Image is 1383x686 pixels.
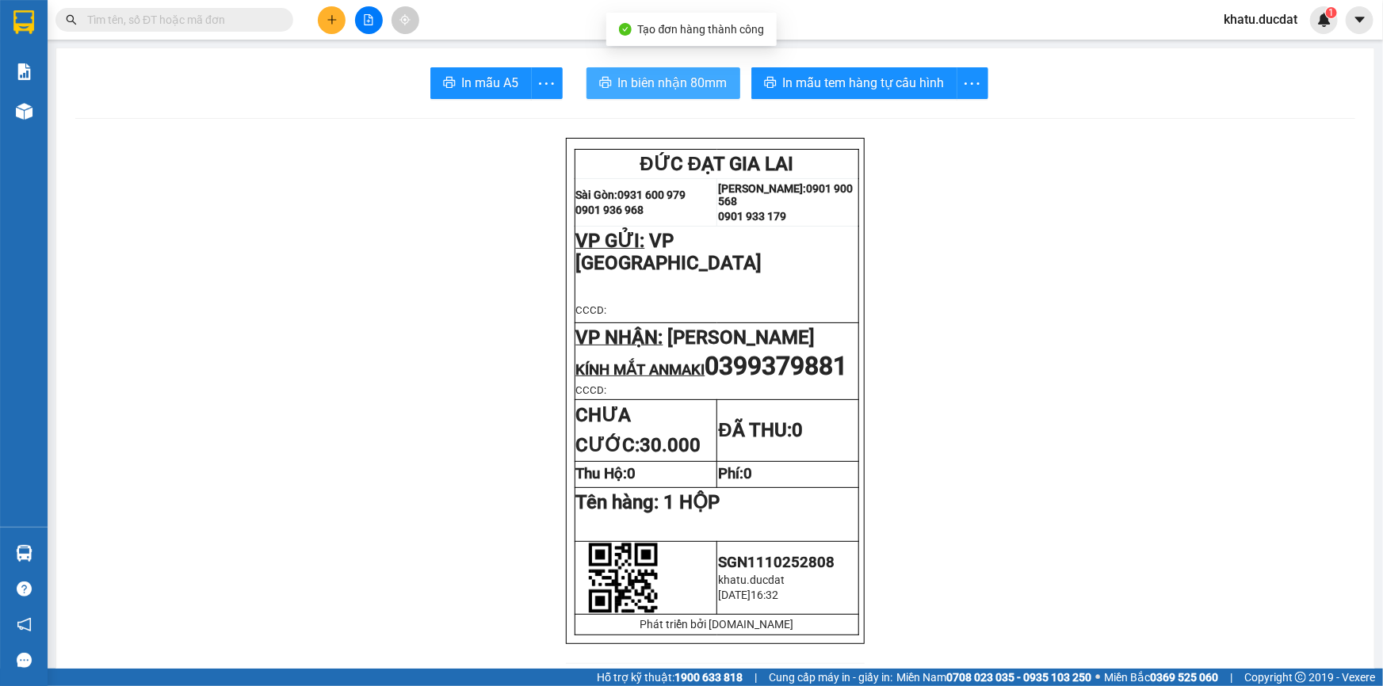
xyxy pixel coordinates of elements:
span: 1 HỘP [664,491,720,513]
span: message [17,653,32,668]
span: printer [599,76,612,91]
span: VP [GEOGRAPHIC_DATA] [576,230,762,274]
span: 30.000 [640,434,701,456]
img: solution-icon [16,63,32,80]
strong: [PERSON_NAME]: [718,182,806,195]
span: more [957,74,988,93]
img: icon-new-feature [1317,13,1331,27]
span: | [1230,669,1232,686]
span: Hỗ trợ kỹ thuật: [597,669,743,686]
strong: 0901 933 179 [141,77,219,92]
span: Tên hàng: [576,491,720,513]
span: search [66,14,77,25]
span: check-circle [619,23,632,36]
span: Miền Nam [896,669,1091,686]
span: | [755,669,757,686]
strong: 0901 900 568 [718,182,853,208]
span: printer [764,76,777,91]
img: logo-vxr [13,10,34,34]
button: printerIn mẫu A5 [430,67,532,99]
span: 0 [628,465,636,482]
button: more [957,67,988,99]
img: warehouse-icon [16,545,32,562]
span: CCCD: [576,384,607,396]
span: VP NHẬN: [576,326,663,349]
span: 0 [792,419,803,441]
input: Tìm tên, số ĐT hoặc mã đơn [87,11,274,29]
span: more [532,74,562,93]
span: [DATE] [718,589,751,601]
span: caret-down [1353,13,1367,27]
button: caret-down [1346,6,1373,34]
button: printerIn biên nhận 80mm [586,67,740,99]
strong: 0369 525 060 [1150,671,1218,684]
img: qr-code [588,543,659,613]
span: question-circle [17,581,32,596]
strong: 0901 933 179 [718,210,786,223]
button: aim [392,6,419,34]
span: printer [443,76,456,91]
sup: 1 [1326,7,1337,18]
button: printerIn mẫu tem hàng tự cấu hình [751,67,957,99]
span: VP [GEOGRAPHIC_DATA] [10,99,197,143]
strong: CHƯA CƯỚC: [576,404,701,456]
button: plus [318,6,346,34]
strong: 0708 023 035 - 0935 103 250 [946,671,1091,684]
span: In biên nhận 80mm [618,73,728,93]
strong: 1900 633 818 [674,671,743,684]
strong: 0901 936 968 [10,70,88,85]
span: In mẫu A5 [462,73,519,93]
span: 0 [743,465,752,482]
span: VP GỬI: [10,99,79,121]
span: notification [17,617,32,632]
span: file-add [363,14,374,25]
td: Phát triển bởi [DOMAIN_NAME] [575,614,859,635]
strong: 0901 936 968 [576,204,644,216]
strong: Phí: [718,465,752,482]
span: copyright [1295,672,1306,683]
span: SGN1110252808 [718,554,835,571]
span: 1 [1328,7,1334,18]
span: 0399379881 [705,351,848,381]
span: Miền Bắc [1104,669,1218,686]
span: Tạo đơn hàng thành công [638,23,765,36]
strong: Sài Gòn: [10,52,58,67]
span: plus [327,14,338,25]
span: ĐỨC ĐẠT GIA LAI [63,15,216,37]
span: In mẫu tem hàng tự cấu hình [783,73,945,93]
span: aim [399,14,411,25]
strong: 0931 600 979 [618,189,686,201]
strong: 0931 600 979 [58,52,136,67]
strong: [PERSON_NAME]: [141,44,240,59]
strong: ĐÃ THU: [718,419,802,441]
button: more [531,67,563,99]
button: file-add [355,6,383,34]
span: CCCD: [576,304,607,316]
img: warehouse-icon [16,103,32,120]
span: [PERSON_NAME] [668,326,816,349]
span: VP GỬI: [576,230,645,252]
strong: Thu Hộ: [576,465,636,482]
strong: 0901 900 568 [141,44,269,74]
span: khatu.ducdat [718,574,785,586]
span: 16:32 [751,589,778,601]
span: KÍNH MẮT ANMAKI [576,361,705,379]
strong: Sài Gòn: [576,189,618,201]
span: khatu.ducdat [1211,10,1310,29]
span: ĐỨC ĐẠT GIA LAI [640,153,794,175]
span: Cung cấp máy in - giấy in: [769,669,892,686]
span: ⚪️ [1095,674,1100,680]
